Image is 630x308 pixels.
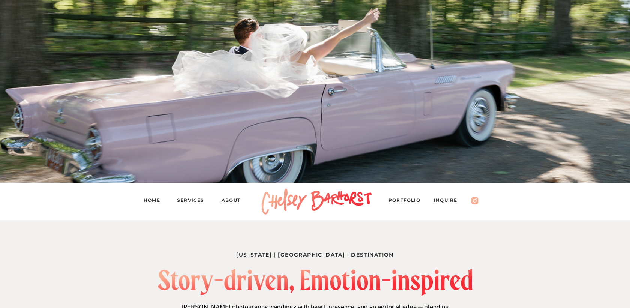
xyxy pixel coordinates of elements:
a: Services [177,196,211,207]
h1: [US_STATE] | [GEOGRAPHIC_DATA] | Destination [235,250,395,258]
a: Inquire [434,196,465,207]
a: PORTFOLIO [388,196,427,207]
a: Home [144,196,166,207]
a: About [222,196,247,207]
